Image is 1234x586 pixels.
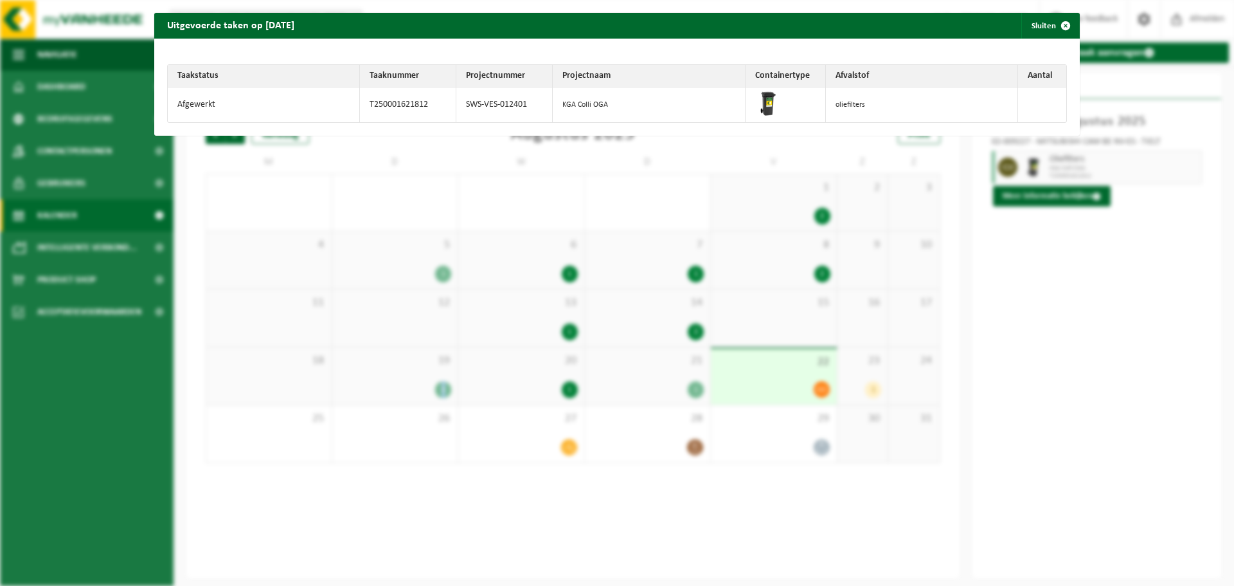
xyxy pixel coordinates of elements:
th: Afvalstof [826,65,1018,87]
th: Projectnaam [553,65,745,87]
th: Aantal [1018,65,1066,87]
th: Containertype [746,65,826,87]
td: KGA Colli OGA [553,87,745,122]
th: Taaknummer [360,65,456,87]
button: Sluiten [1021,13,1078,39]
th: Taakstatus [168,65,360,87]
th: Projectnummer [456,65,553,87]
td: T250001621812 [360,87,456,122]
td: SWS-VES-012401 [456,87,553,122]
img: WB-0240-HPE-BK-01 [755,91,781,116]
td: Afgewerkt [168,87,360,122]
h2: Uitgevoerde taken op [DATE] [154,13,307,37]
td: oliefilters [826,87,1018,122]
